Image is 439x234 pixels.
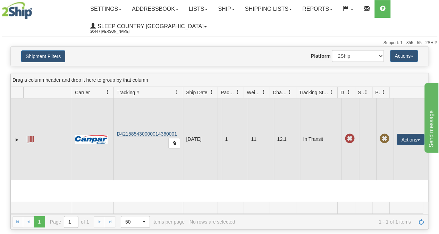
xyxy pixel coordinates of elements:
button: Actions [397,134,424,145]
a: Pickup Status filter column settings [378,86,389,98]
td: 1 [222,98,248,180]
iframe: chat widget [423,81,438,152]
span: Ship Date [186,89,207,96]
span: Pickup Not Assigned [379,134,389,144]
span: Delivery Status [340,89,346,96]
a: Tracking Status filter column settings [326,86,337,98]
a: D421585430000014360001 [117,131,177,137]
a: Refresh [416,216,427,227]
span: Sleep Country [GEOGRAPHIC_DATA] [96,23,203,29]
td: Sleep Country [GEOGRAPHIC_DATA] Shipping department [GEOGRAPHIC_DATA] [GEOGRAPHIC_DATA] [GEOGRAPH... [218,98,220,180]
img: logo2044.jpg [2,2,32,19]
span: select [138,216,150,227]
button: Shipment Filters [21,50,65,62]
span: Shipment Issues [358,89,364,96]
span: Weight [247,89,261,96]
label: Platform [311,53,331,59]
td: [PERSON_NAME] [PERSON_NAME] CA QC [PERSON_NAME] SAINT-LUC H4W 3G7 [220,98,222,180]
span: 2044 / [PERSON_NAME] [90,28,142,35]
div: Send message [5,4,64,13]
td: In Transit [300,98,341,180]
span: Packages [221,89,235,96]
span: items per page [121,216,185,228]
div: grid grouping header [11,73,428,87]
a: Tracking # filter column settings [171,86,183,98]
a: Weight filter column settings [258,86,270,98]
span: Tracking # [117,89,139,96]
a: Addressbook [127,0,184,18]
span: Late [345,134,354,144]
span: Page 1 [34,216,45,227]
a: Carrier filter column settings [102,86,113,98]
a: Charge filter column settings [284,86,296,98]
td: 11 [248,98,274,180]
a: Delivery Status filter column settings [343,86,355,98]
a: Shipment Issues filter column settings [360,86,372,98]
img: 14 - Canpar [75,135,108,144]
button: Copy to clipboard [168,138,180,148]
span: Carrier [75,89,90,96]
td: 12.1 [274,98,300,180]
a: Settings [85,0,127,18]
td: [DATE] [183,98,218,180]
span: Page of 1 [50,216,89,228]
a: Label [27,133,34,144]
span: 1 - 1 of 1 items [240,219,411,225]
a: Sleep Country [GEOGRAPHIC_DATA] 2044 / [PERSON_NAME] [85,18,212,35]
span: 50 [125,218,134,225]
a: Ship [213,0,239,18]
span: Page sizes drop down [121,216,150,228]
input: Page 1 [64,216,78,227]
a: Shipping lists [240,0,297,18]
button: Actions [390,50,418,62]
a: Expand [14,136,20,143]
a: Reports [297,0,338,18]
span: Tracking Status [299,89,329,96]
span: Pickup Status [375,89,381,96]
div: No rows are selected [189,219,235,225]
span: Charge [273,89,287,96]
a: Ship Date filter column settings [206,86,218,98]
a: Packages filter column settings [232,86,244,98]
div: Support: 1 - 855 - 55 - 2SHIP [2,40,437,46]
a: Lists [184,0,213,18]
